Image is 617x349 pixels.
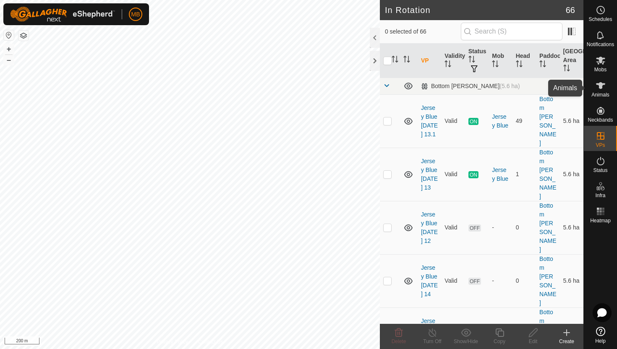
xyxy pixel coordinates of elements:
a: Jersey Blue [DATE] 13.1 [421,104,438,138]
th: Validity [441,44,465,78]
th: VP [418,44,441,78]
p-sorticon: Activate to sort [468,57,475,64]
div: Create [550,338,583,345]
td: Valid [441,254,465,307]
span: Notifications [587,42,614,47]
span: OFF [468,278,481,285]
div: Jersey Blue [492,166,509,183]
a: Contact Us [198,338,223,346]
td: Valid [441,94,465,148]
span: ON [468,171,478,178]
th: Mob [489,44,512,78]
span: MB [131,10,140,19]
a: Jersey Blue [DATE] 12 [421,211,438,244]
td: 0 [512,201,536,254]
div: - [492,276,509,285]
th: Paddock [536,44,559,78]
td: 5.6 ha [560,254,583,307]
p-sorticon: Activate to sort [539,62,546,68]
th: Head [512,44,536,78]
td: 5.6 ha [560,201,583,254]
span: Help [595,339,606,344]
th: Status [465,44,489,78]
span: (5.6 ha) [499,83,520,89]
button: Map Layers [18,31,29,41]
button: – [4,55,14,65]
div: Show/Hide [449,338,483,345]
button: + [4,44,14,54]
td: 1 [512,148,536,201]
td: 5.6 ha [560,94,583,148]
input: Search (S) [461,23,562,40]
p-sorticon: Activate to sort [516,62,523,68]
span: OFF [468,224,481,232]
img: Gallagher Logo [10,7,115,22]
span: Heatmap [590,218,611,223]
a: Privacy Policy [157,338,188,346]
span: Mobs [594,67,607,72]
a: Bottom [PERSON_NAME] [539,255,556,306]
td: 49 [512,94,536,148]
p-sorticon: Activate to sort [392,57,398,64]
p-sorticon: Activate to sort [563,66,570,73]
td: Valid [441,201,465,254]
button: Reset Map [4,30,14,40]
div: Turn Off [416,338,449,345]
span: Status [593,168,607,173]
div: Bottom [PERSON_NAME] [421,83,520,90]
td: Valid [441,148,465,201]
span: Neckbands [588,117,613,122]
div: Copy [483,338,516,345]
div: Edit [516,338,550,345]
span: Animals [591,92,609,97]
a: Bottom [PERSON_NAME] [539,96,556,146]
h2: In Rotation [385,5,566,15]
div: Jersey Blue [492,112,509,130]
p-sorticon: Activate to sort [403,57,410,64]
span: Infra [595,193,605,198]
span: Schedules [588,17,612,22]
td: 0 [512,254,536,307]
a: Bottom [PERSON_NAME] [539,149,556,200]
p-sorticon: Activate to sort [492,62,499,68]
div: - [492,223,509,232]
a: Bottom [PERSON_NAME] [539,202,556,253]
span: Delete [392,339,406,344]
span: ON [468,118,478,125]
a: Jersey Blue [DATE] 13 [421,158,438,191]
a: Jersey Blue [DATE] 14 [421,264,438,297]
span: 0 selected of 66 [385,27,461,36]
span: VPs [596,143,605,148]
td: 5.6 ha [560,148,583,201]
a: Help [584,323,617,347]
p-sorticon: Activate to sort [444,62,451,68]
span: 66 [566,4,575,16]
th: [GEOGRAPHIC_DATA] Area [560,44,583,78]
